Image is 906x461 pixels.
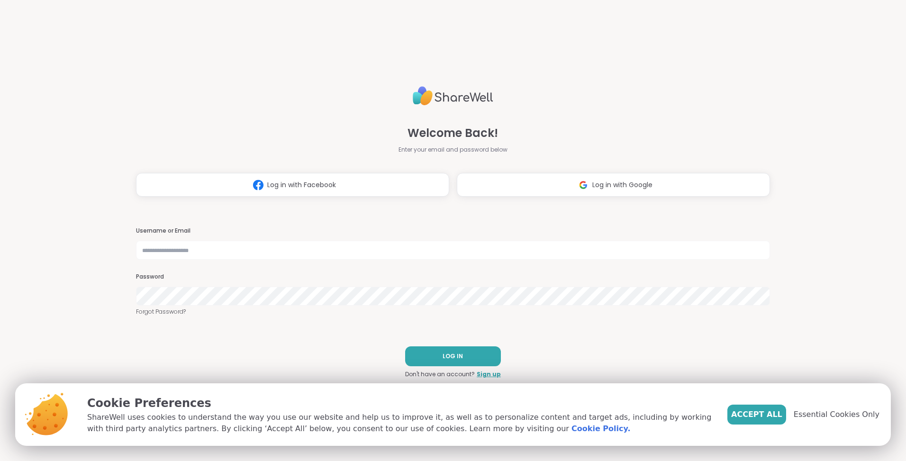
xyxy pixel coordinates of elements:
[574,176,592,194] img: ShareWell Logomark
[87,395,712,412] p: Cookie Preferences
[571,423,630,434] a: Cookie Policy.
[405,346,501,366] button: LOG IN
[249,176,267,194] img: ShareWell Logomark
[727,405,786,425] button: Accept All
[443,352,463,361] span: LOG IN
[399,145,507,154] span: Enter your email and password below
[413,82,493,109] img: ShareWell Logo
[405,370,475,379] span: Don't have an account?
[267,180,336,190] span: Log in with Facebook
[136,307,770,316] a: Forgot Password?
[136,227,770,235] h3: Username or Email
[136,173,449,197] button: Log in with Facebook
[731,409,782,420] span: Accept All
[408,125,498,142] span: Welcome Back!
[457,173,770,197] button: Log in with Google
[87,412,712,434] p: ShareWell uses cookies to understand the way you use our website and help us to improve it, as we...
[794,409,879,420] span: Essential Cookies Only
[592,180,652,190] span: Log in with Google
[136,273,770,281] h3: Password
[477,370,501,379] a: Sign up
